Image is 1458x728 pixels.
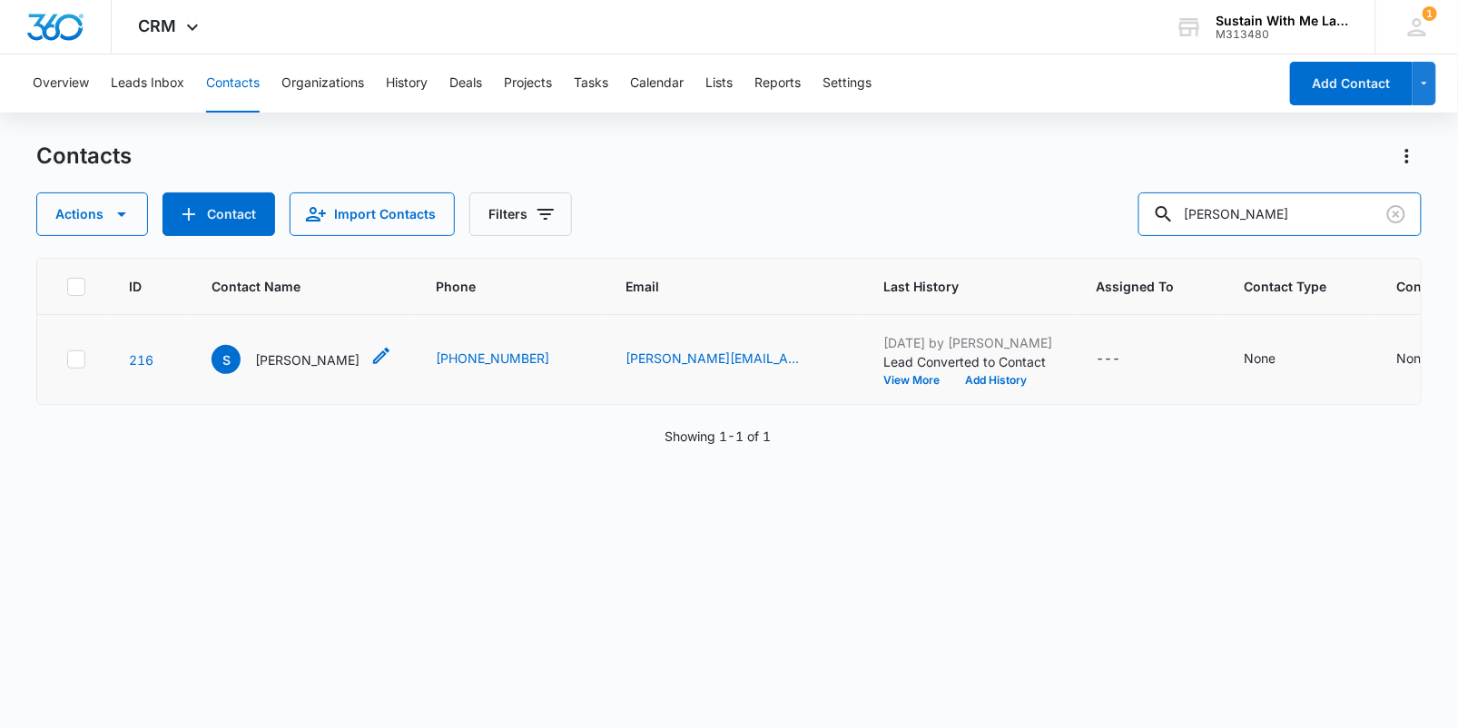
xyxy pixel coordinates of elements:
[129,277,142,296] span: ID
[1096,349,1153,370] div: Assigned To - - Select to Edit Field
[1423,6,1437,21] div: notifications count
[1393,142,1422,171] button: Actions
[1138,192,1422,236] input: Search Contacts
[212,277,366,296] span: Contact Name
[111,54,184,113] button: Leads Inbox
[626,349,840,370] div: Email - shannon.marie395@gmail.com - Select to Edit Field
[469,192,572,236] button: Filters
[1423,6,1437,21] span: 1
[436,277,556,296] span: Phone
[386,54,428,113] button: History
[36,192,148,236] button: Actions
[436,349,582,370] div: Phone - +1 (510) 566-9318 - Select to Edit Field
[626,349,807,368] a: [PERSON_NAME][EMAIL_ADDRESS][DOMAIN_NAME]
[212,345,392,374] div: Contact Name - Shannon - Select to Edit Field
[212,345,241,374] span: S
[255,350,360,369] p: [PERSON_NAME]
[883,375,952,386] button: View More
[1217,28,1349,41] div: account id
[36,143,132,170] h1: Contacts
[883,333,1052,352] p: [DATE] by [PERSON_NAME]
[630,54,684,113] button: Calendar
[574,54,608,113] button: Tasks
[504,54,552,113] button: Projects
[952,375,1039,386] button: Add History
[281,54,364,113] button: Organizations
[1096,277,1174,296] span: Assigned To
[1244,349,1276,368] div: None
[883,352,1052,371] p: Lead Converted to Contact
[1096,349,1120,370] div: ---
[436,349,549,368] a: [PHONE_NUMBER]
[1290,62,1413,105] button: Add Contact
[1382,200,1411,229] button: Clear
[883,277,1026,296] span: Last History
[823,54,872,113] button: Settings
[754,54,801,113] button: Reports
[139,16,177,35] span: CRM
[626,277,813,296] span: Email
[33,54,89,113] button: Overview
[705,54,733,113] button: Lists
[163,192,275,236] button: Add Contact
[206,54,260,113] button: Contacts
[665,427,772,446] p: Showing 1-1 of 1
[1217,14,1349,28] div: account name
[1244,349,1308,370] div: Contact Type - None - Select to Edit Field
[129,352,153,368] a: Navigate to contact details page for Shannon
[449,54,482,113] button: Deals
[1396,349,1428,368] div: None
[1244,277,1326,296] span: Contact Type
[290,192,455,236] button: Import Contacts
